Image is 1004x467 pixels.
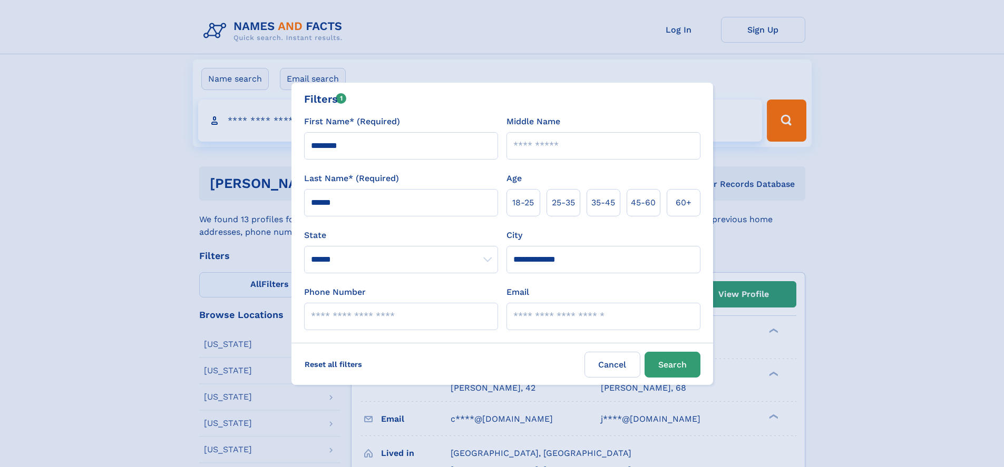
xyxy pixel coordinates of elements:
label: First Name* (Required) [304,115,400,128]
label: Phone Number [304,286,366,299]
label: Reset all filters [298,352,369,377]
span: 25‑35 [552,196,575,209]
span: 45‑60 [631,196,656,209]
span: 18‑25 [512,196,534,209]
label: State [304,229,498,242]
label: Last Name* (Required) [304,172,399,185]
div: Filters [304,91,347,107]
span: 60+ [676,196,691,209]
label: Middle Name [506,115,560,128]
label: Cancel [584,352,640,377]
label: Email [506,286,529,299]
label: Age [506,172,522,185]
button: Search [645,352,700,377]
label: City [506,229,522,242]
span: 35‑45 [591,196,615,209]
